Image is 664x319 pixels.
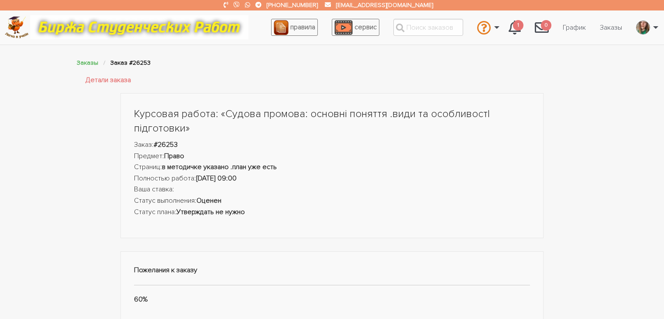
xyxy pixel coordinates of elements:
[86,75,131,86] a: Детали заказа
[110,58,151,68] li: Заказ #26253
[196,196,221,205] strong: Оценен
[513,20,523,31] span: 1
[176,208,245,216] strong: Утверждать не нужно
[636,21,650,35] img: %D0%BA%D0%B0.jpg
[502,16,528,39] a: 1
[134,107,530,136] h1: Курсовая работа: «Судова промова: основні поняття .види та особливостІ підготовки»
[77,59,98,66] a: Заказы
[336,1,433,9] a: [EMAIL_ADDRESS][DOMAIN_NAME]
[134,173,530,184] li: Полностью работа:
[332,19,379,36] a: сервис
[196,174,237,183] strong: [DATE] 09:00
[393,19,463,36] input: Поиск заказов
[134,195,530,207] li: Статус выполнения:
[134,266,197,274] strong: Пожелания к заказу
[134,184,530,195] li: Ваша ставка:
[334,20,353,35] img: play_icon-49f7f135c9dc9a03216cfdbccbe1e3994649169d890fb554cedf0eac35a01ba8.png
[134,162,530,173] li: Страниц:
[290,23,315,31] span: правила
[541,20,551,31] span: 0
[162,163,277,171] strong: в методичке указано .план уже есть
[30,15,248,39] img: motto-12e01f5a76059d5f6a28199ef077b1f78e012cfde436ab5cf1d4517935686d32.gif
[267,1,318,9] a: [PHONE_NUMBER]
[134,139,530,151] li: Заказ:
[154,140,178,149] strong: #26253
[354,23,377,31] span: сервис
[593,19,629,36] a: Заказы
[134,207,530,218] li: Статус плана:
[528,16,556,39] a: 0
[271,19,318,36] a: правила
[134,151,530,162] li: Предмет:
[164,152,184,160] strong: Право
[5,16,29,38] img: logo-c4363faeb99b52c628a42810ed6dfb4293a56d4e4775eb116515dfe7f33672af.png
[274,20,289,35] img: agreement_icon-feca34a61ba7f3d1581b08bc946b2ec1ccb426f67415f344566775c155b7f62c.png
[556,19,593,36] a: График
